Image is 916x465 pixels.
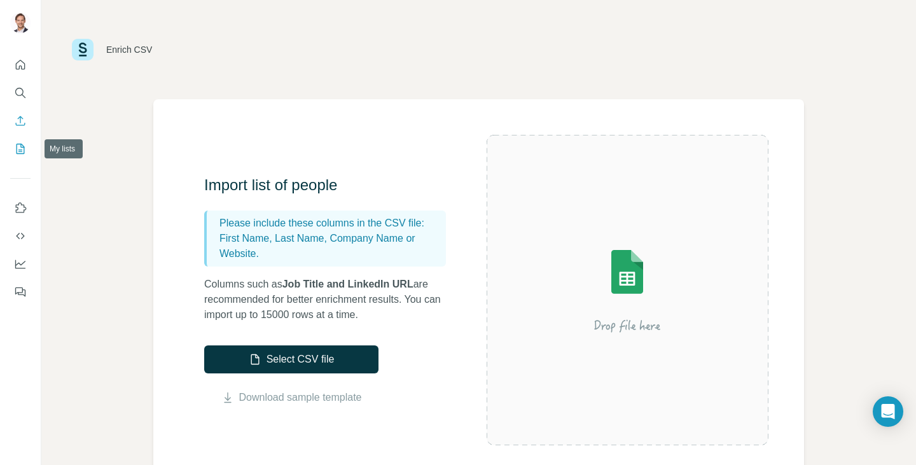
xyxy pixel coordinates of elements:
[106,43,152,56] div: Enrich CSV
[219,216,441,231] p: Please include these columns in the CSV file:
[282,279,413,289] span: Job Title and LinkedIn URL
[10,197,31,219] button: Use Surfe on LinkedIn
[10,253,31,275] button: Dashboard
[204,345,378,373] button: Select CSV file
[204,175,459,195] h3: Import list of people
[10,53,31,76] button: Quick start
[10,13,31,33] img: Avatar
[204,390,378,405] button: Download sample template
[10,109,31,132] button: Enrich CSV
[239,390,362,405] a: Download sample template
[204,277,459,323] p: Columns such as are recommended for better enrichment results. You can import up to 15000 rows at...
[72,39,94,60] img: Surfe Logo
[219,231,441,261] p: First Name, Last Name, Company Name or Website.
[10,137,31,160] button: My lists
[513,214,742,366] img: Surfe Illustration - Drop file here or select below
[873,396,903,427] div: Open Intercom Messenger
[10,281,31,303] button: Feedback
[10,81,31,104] button: Search
[10,225,31,247] button: Use Surfe API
